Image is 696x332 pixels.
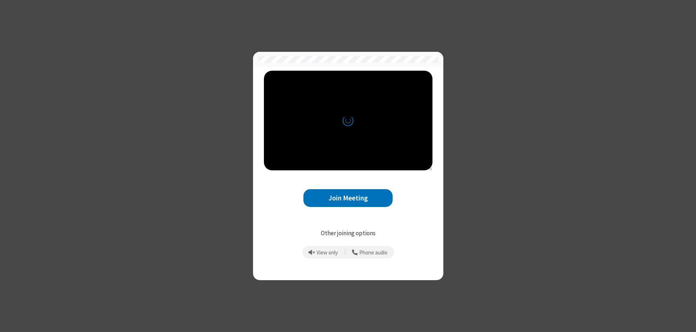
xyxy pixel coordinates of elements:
span: | [344,247,346,257]
span: View only [316,250,338,256]
button: Join Meeting [303,189,393,207]
button: Use your phone for mic and speaker while you view the meeting on this device. [349,246,390,258]
button: Prevent echo when there is already an active mic and speaker in the room. [306,246,341,258]
span: Phone audio [359,250,388,256]
p: Other joining options [264,229,432,238]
